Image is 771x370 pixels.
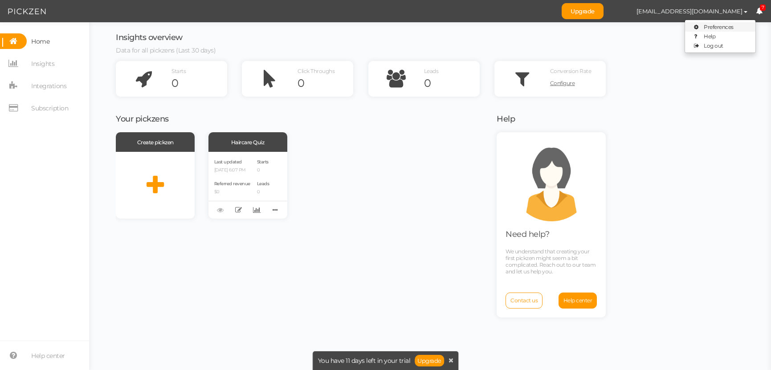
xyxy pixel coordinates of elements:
a: Configure [550,77,606,90]
div: 0 [171,77,227,90]
span: 7 [760,4,766,11]
span: Integrations [31,79,66,93]
span: Insights overview [116,33,183,42]
div: 0 [298,77,353,90]
span: Leads [257,181,269,187]
img: support.png [511,141,592,221]
span: Contact us [510,297,538,304]
p: 0 [257,167,269,173]
span: Conversion Rate [550,68,592,74]
span: [EMAIL_ADDRESS][DOMAIN_NAME] [636,8,742,15]
span: Help [704,33,715,40]
span: Starts [171,68,186,74]
span: You have 11 days left in your trial [318,358,411,364]
div: Last updated [DATE] 6:07 PM Referred revenue $0 Starts 0 Leads 0 [208,152,287,219]
a: Help center [559,293,597,309]
span: Insights [31,57,54,71]
span: Last updated [214,159,242,165]
p: 0 [257,189,269,195]
div: Haircare Quiz [208,132,287,152]
span: Your pickzens [116,114,169,124]
img: 07a28296e13ca42dc964320e4148127b [612,4,628,19]
p: [DATE] 6:07 PM [214,167,250,173]
a: Upgrade [562,3,604,19]
a: Upgrade [415,355,444,366]
span: Configure [550,80,575,86]
span: We understand that creating your first pickzen might seem a bit complicated. Reach out to our tea... [506,248,596,275]
span: Subscription [31,101,68,115]
span: Need help? [506,229,549,239]
span: Leads [424,68,439,74]
a: Help [685,32,755,41]
span: Data for all pickzens (Last 30 days) [116,46,216,54]
span: Help [497,114,515,124]
span: Referred revenue [214,181,250,187]
button: [EMAIL_ADDRESS][DOMAIN_NAME] [628,4,756,19]
span: Starts [257,159,269,165]
a: Preferences [685,22,755,32]
span: Create pickzen [137,139,174,146]
p: $0 [214,189,250,195]
span: Click Throughs [298,68,335,74]
img: Pickzen logo [8,6,46,17]
span: Log out [704,42,723,49]
div: 0 [424,77,480,90]
span: Help center [563,297,592,304]
span: Help center [31,349,65,363]
span: Home [31,34,49,49]
span: Preferences [704,24,734,30]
